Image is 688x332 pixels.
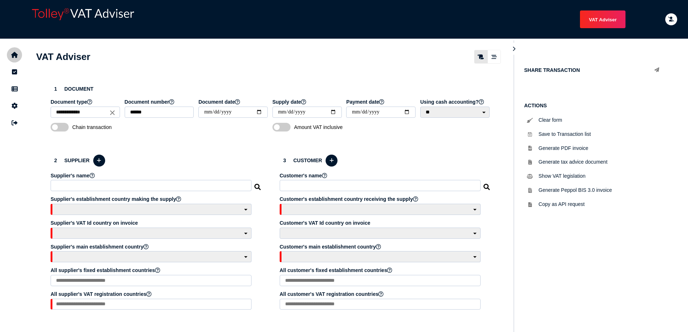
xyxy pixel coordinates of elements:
[280,154,491,168] h3: Customer
[72,124,148,130] span: Chain transaction
[51,196,253,202] label: Supplier's establishment country making the supply
[51,291,253,297] label: All supplier's VAT registration countries
[108,108,116,116] i: Close
[524,103,663,108] h1: Actions
[474,50,487,63] mat-button-toggle: Classic scrolling page view
[7,98,22,113] button: Manage settings
[280,173,482,178] label: Customer's name
[580,10,625,28] button: Shows a dropdown of VAT Advisor options
[280,155,290,165] div: 3
[51,84,491,94] h3: Document
[51,267,253,273] label: All supplier's fixed establishment countries
[198,99,269,105] label: Document date
[51,155,61,165] div: 2
[51,84,61,94] div: 1
[272,99,343,105] label: Supply date
[51,220,253,226] label: Supplier's VAT Id country on invoice
[93,155,105,167] button: Add a new supplier to the database
[7,47,22,62] button: Home
[51,154,262,168] h3: Supplier
[7,64,22,79] button: Tasks
[651,64,663,76] button: Share transaction
[36,51,90,62] h1: VAT Adviser
[280,244,482,250] label: Customer's main establishment country
[280,196,482,202] label: Customer's establishment country receiving the supply
[158,10,625,28] menu: navigate products
[254,182,262,187] i: Search for a dummy seller
[51,173,253,178] label: Supplier's name
[29,5,155,33] div: app logo
[508,43,520,55] button: Hide
[487,50,500,63] mat-button-toggle: Stepper view
[43,146,269,322] section: Define the seller
[668,17,674,22] i: Email needs to be verified
[294,124,370,130] span: Amount VAT inclusive
[7,115,22,130] button: Sign out
[483,182,491,187] i: Search for a dummy customer
[280,220,482,226] label: Customer's VAT Id country on invoice
[280,291,482,297] label: All customer's VAT registration countries
[524,67,580,73] h1: Share transaction
[280,267,482,273] label: All customer's fixed establishment countries
[51,99,121,123] app-field: Select a document type
[346,99,417,105] label: Payment date
[125,99,195,105] label: Document number
[51,99,121,105] label: Document type
[420,99,491,105] label: Using cash accounting?
[326,155,337,167] button: Add a new customer to the database
[7,81,22,96] button: Data manager
[51,244,253,250] label: Supplier's main establishment country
